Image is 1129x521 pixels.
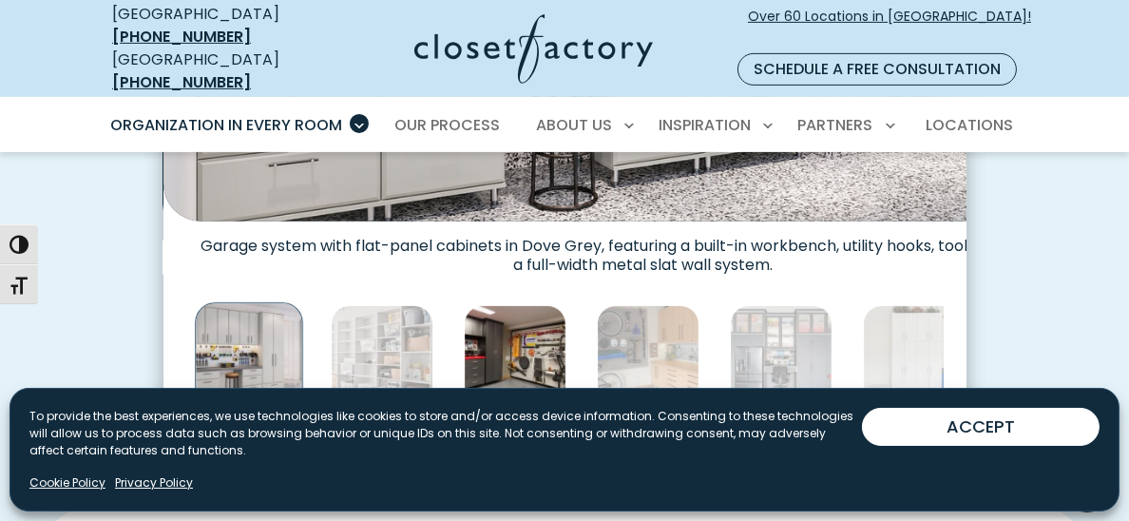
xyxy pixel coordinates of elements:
[112,26,251,48] a: [PHONE_NUMBER]
[331,305,433,408] img: Garage wall with full-height white cabinetry, open cubbies
[862,408,1100,446] button: ACCEPT
[29,474,105,492] a: Cookie Policy
[798,114,873,136] span: Partners
[29,408,862,459] p: To provide the best experiences, we use technologies like cookies to store and/or access device i...
[730,305,832,408] img: Sophisticated gray garage cabinetry system with a refrigerator, overhead frosted glass cabinets, ...
[536,114,612,136] span: About Us
[110,114,342,136] span: Organization in Every Room
[748,7,1031,47] span: Over 60 Locations in [GEOGRAPHIC_DATA]!
[115,474,193,492] a: Privacy Policy
[926,114,1013,136] span: Locations
[394,114,500,136] span: Our Process
[195,302,302,410] img: Garage system with flat-panel cabinets in Dove Grey, featuring a built-in workbench, utility hook...
[112,48,319,94] div: [GEOGRAPHIC_DATA]
[414,14,653,84] img: Closet Factory Logo
[464,305,566,408] img: Custom garage slatwall organizer for bikes, surf boards, and tools
[112,71,251,93] a: [PHONE_NUMBER]
[112,3,319,48] div: [GEOGRAPHIC_DATA]
[659,114,751,136] span: Inspiration
[863,305,966,408] img: Garage with white cabinetry with integrated handles, slatwall system for garden tools and power e...
[597,305,699,408] img: Warm wood-toned garage storage with bikes mounted on slat wall panels and cabinetry organizing he...
[163,222,1123,275] figcaption: Garage system with flat-panel cabinets in Dove Grey, featuring a built-in workbench, utility hook...
[737,53,1017,86] a: Schedule a Free Consultation
[97,99,1032,152] nav: Primary Menu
